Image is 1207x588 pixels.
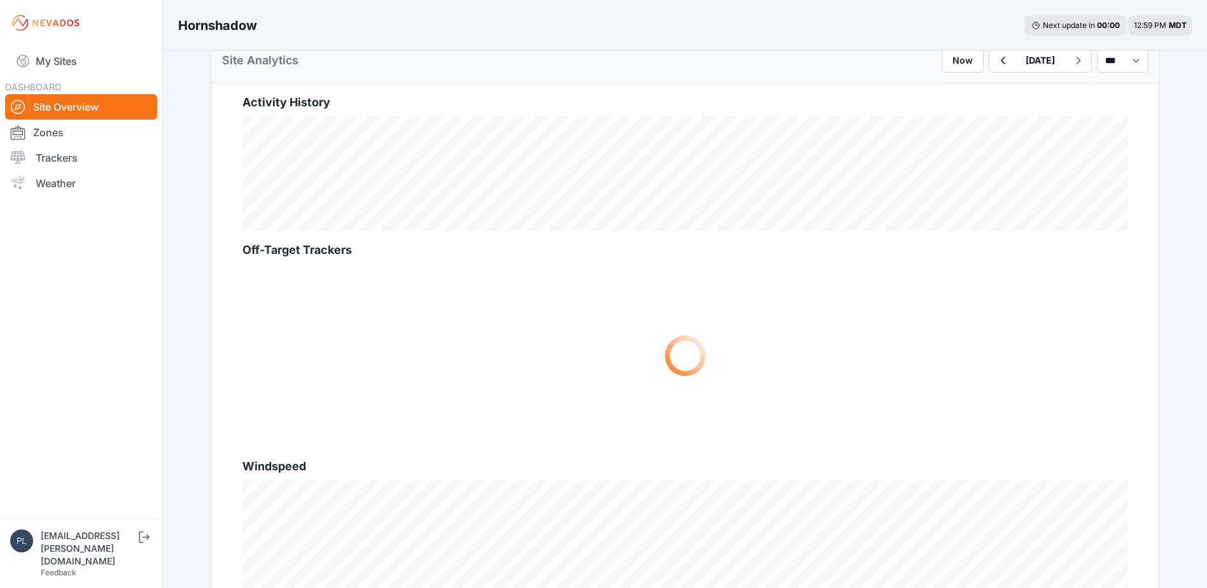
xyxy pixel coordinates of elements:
[942,48,984,73] button: Now
[5,94,157,120] a: Site Overview
[1134,20,1166,30] span: 12:59 PM
[178,17,257,34] h3: Hornshadow
[242,458,1128,475] h2: Windspeed
[1043,20,1095,30] span: Next update in
[242,94,1128,111] h2: Activity History
[242,241,1128,259] h2: Off-Target Trackers
[178,9,257,42] nav: Breadcrumb
[5,81,61,92] span: DASHBOARD
[41,568,76,577] a: Feedback
[1097,20,1120,31] div: 00 : 00
[222,52,298,69] h2: Site Analytics
[41,529,136,568] div: [EMAIL_ADDRESS][PERSON_NAME][DOMAIN_NAME]
[10,13,81,33] img: Nevados
[5,46,157,76] a: My Sites
[5,120,157,145] a: Zones
[5,171,157,196] a: Weather
[5,145,157,171] a: Trackers
[10,529,33,552] img: plsmith@sundt.com
[1015,49,1065,72] button: [DATE]
[1169,20,1187,30] span: MDT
